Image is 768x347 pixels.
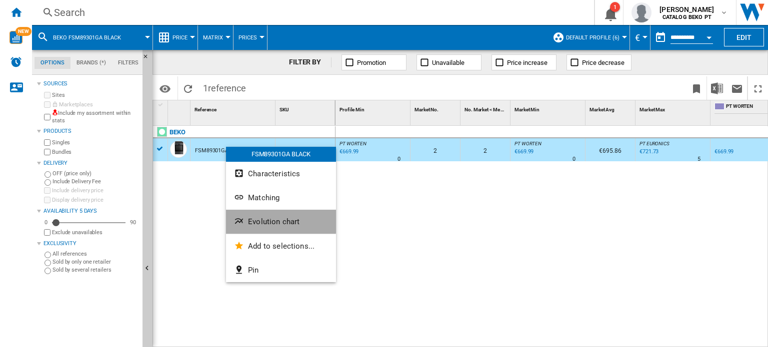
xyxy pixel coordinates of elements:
[248,217,299,226] span: Evolution chart
[226,186,336,210] button: Matching
[226,258,336,282] button: Pin...
[226,210,336,234] button: Evolution chart
[226,234,336,258] button: Add to selections...
[248,242,314,251] span: Add to selections...
[226,147,336,162] div: FSM89301GA BLACK
[248,193,279,202] span: Matching
[248,169,300,178] span: Characteristics
[248,266,258,275] span: Pin
[226,162,336,186] button: Characteristics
